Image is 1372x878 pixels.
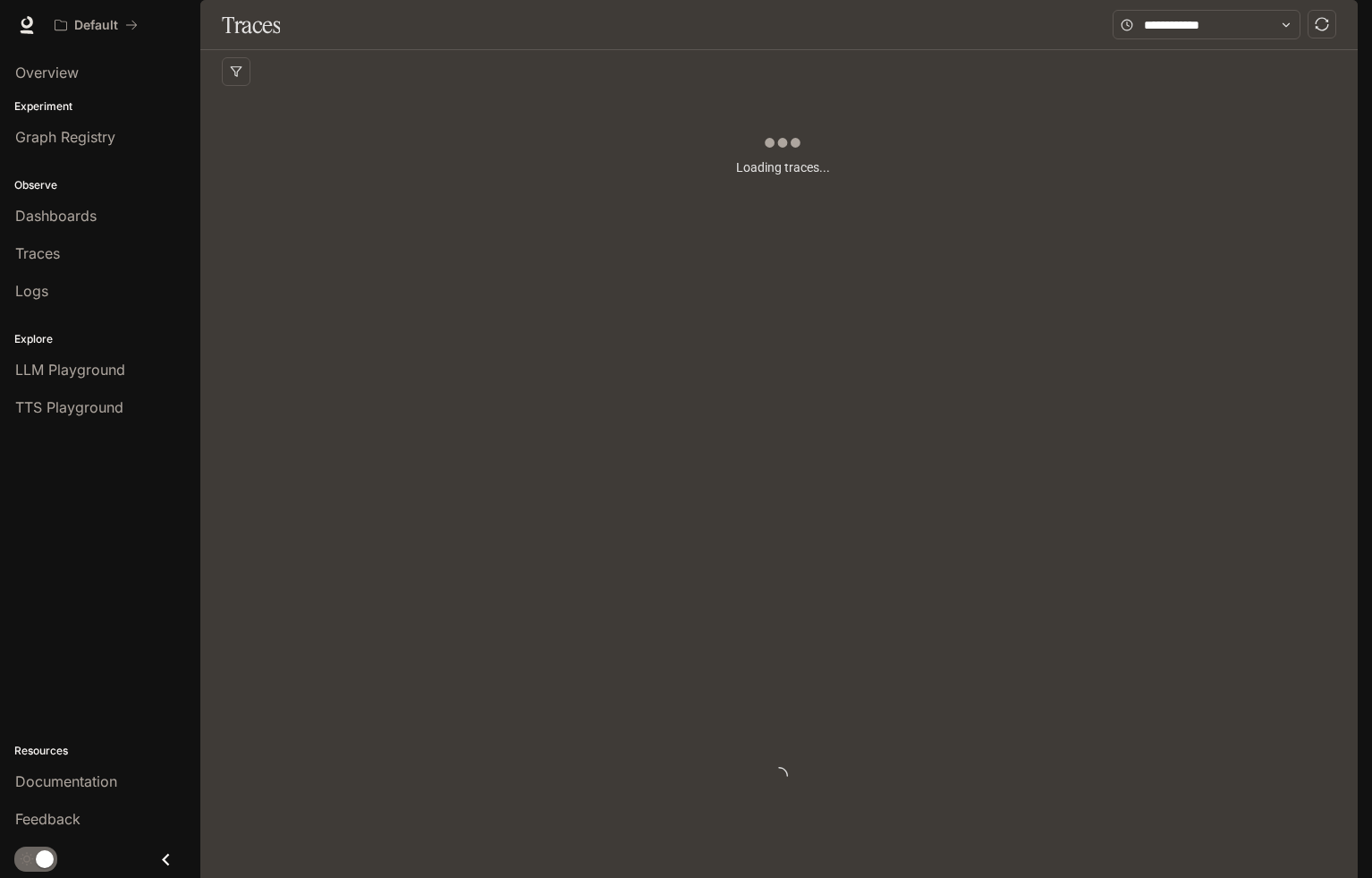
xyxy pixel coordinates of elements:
h1: Traces [222,7,280,43]
span: sync [1315,17,1329,31]
span: loading [769,766,789,786]
button: All workspaces [47,7,146,43]
article: Loading traces... [736,158,830,177]
p: Default [74,18,118,33]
